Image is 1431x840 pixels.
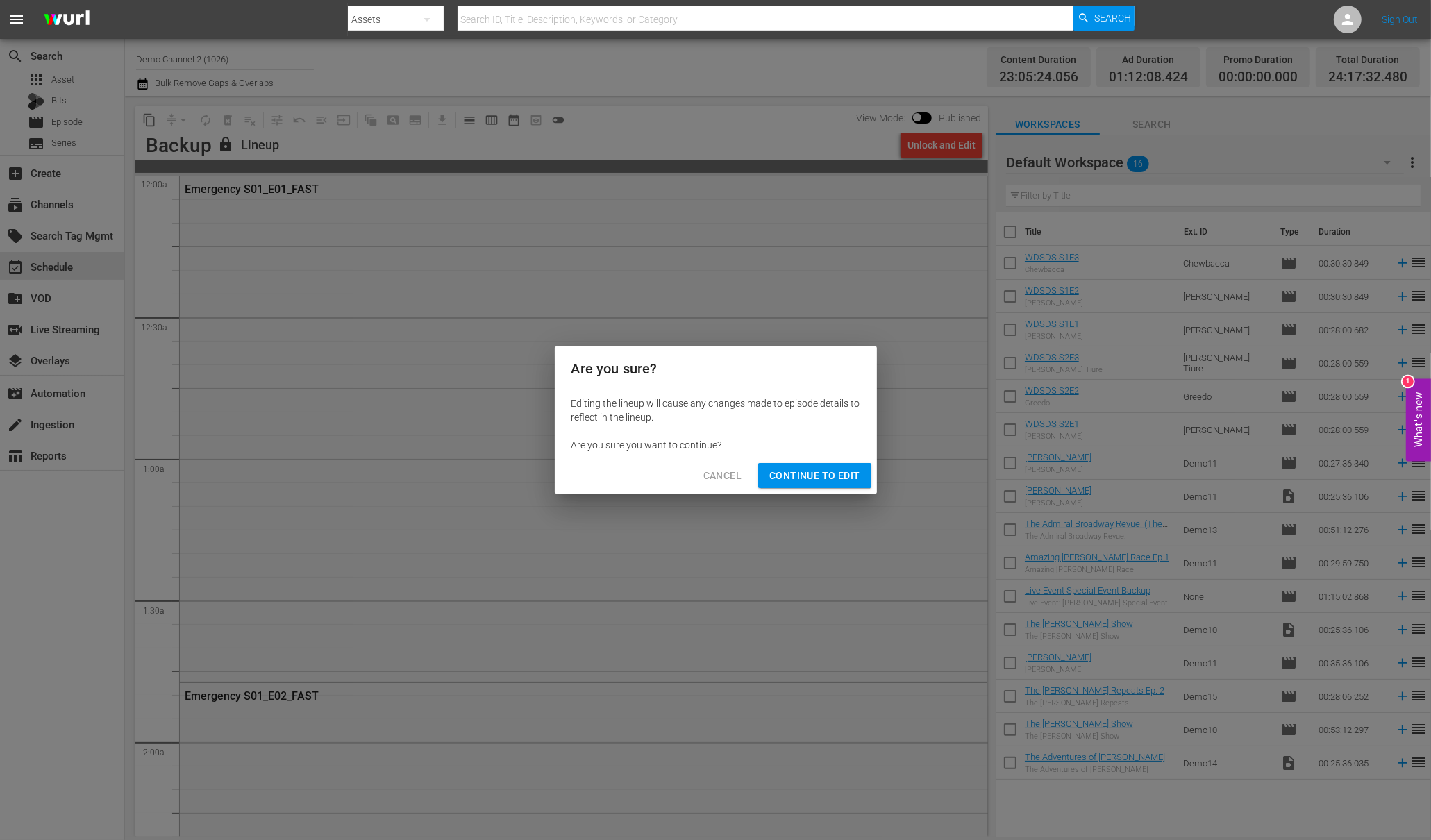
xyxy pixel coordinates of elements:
span: Search [1094,6,1131,31]
span: Continue to Edit [769,467,860,485]
button: Open Feedback Widget [1406,379,1431,462]
div: 1 [1403,376,1414,387]
div: Are you sure you want to continue? [571,438,860,452]
button: Continue to Edit [758,463,871,489]
span: menu [8,11,25,28]
button: Cancel [692,463,753,489]
img: ans4CAIJ8jUAAAAAAAAAAAAAAAAAAAAAAAAgQb4GAAAAAAAAAAAAAAAAAAAAAAAAJMjXAAAAAAAAAAAAAAAAAAAAAAAAgAT5G... [33,3,100,36]
a: Sign Out [1382,14,1418,25]
span: Cancel [703,467,742,485]
h2: Are you sure? [571,358,860,380]
div: Editing the lineup will cause any changes made to episode details to reflect in the lineup. [571,396,860,424]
